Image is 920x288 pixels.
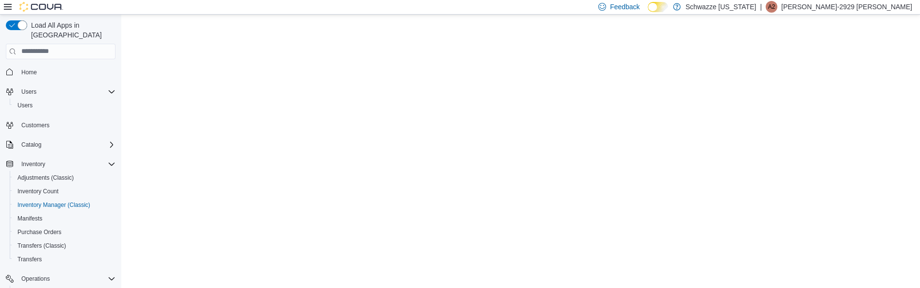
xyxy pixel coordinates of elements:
span: Inventory Count [17,187,59,195]
button: Users [2,85,119,99]
span: Transfers [14,254,115,265]
a: Home [17,67,41,78]
p: Schwazze [US_STATE] [686,1,756,13]
button: Transfers [10,253,119,266]
span: Transfers (Classic) [17,242,66,250]
a: Transfers [14,254,46,265]
span: Users [21,88,36,96]
span: Catalog [21,141,41,149]
span: Operations [17,273,115,285]
a: Purchase Orders [14,226,66,238]
span: Home [17,66,115,78]
a: Manifests [14,213,46,224]
button: Home [2,65,119,79]
span: Inventory Manager (Classic) [17,201,90,209]
span: Inventory [21,160,45,168]
button: Operations [2,272,119,286]
a: Adjustments (Classic) [14,172,78,184]
span: Adjustments (Classic) [14,172,115,184]
span: Operations [21,275,50,283]
span: A2 [768,1,775,13]
span: Users [17,86,115,98]
span: Inventory [17,158,115,170]
span: Manifests [14,213,115,224]
span: Purchase Orders [14,226,115,238]
span: Purchase Orders [17,228,62,236]
button: Adjustments (Classic) [10,171,119,185]
button: Inventory [17,158,49,170]
button: Customers [2,118,119,132]
span: Home [21,68,37,76]
button: Catalog [17,139,45,151]
span: Inventory Count [14,186,115,197]
span: Transfers (Classic) [14,240,115,252]
a: Transfers (Classic) [14,240,70,252]
button: Inventory [2,157,119,171]
span: Customers [21,121,49,129]
p: [PERSON_NAME]-2929 [PERSON_NAME] [781,1,912,13]
button: Manifests [10,212,119,225]
button: Purchase Orders [10,225,119,239]
a: Users [14,100,36,111]
a: Customers [17,119,53,131]
span: Catalog [17,139,115,151]
a: Inventory Count [14,186,63,197]
span: Users [17,102,33,109]
button: Users [17,86,40,98]
button: Catalog [2,138,119,152]
button: Transfers (Classic) [10,239,119,253]
button: Operations [17,273,54,285]
span: Feedback [610,2,640,12]
div: Adrian-2929 Telles [766,1,777,13]
img: Cova [19,2,63,12]
span: Customers [17,119,115,131]
span: Inventory Manager (Classic) [14,199,115,211]
span: Users [14,100,115,111]
span: Manifests [17,215,42,222]
span: Adjustments (Classic) [17,174,74,182]
span: Transfers [17,255,42,263]
button: Users [10,99,119,112]
a: Inventory Manager (Classic) [14,199,94,211]
input: Dark Mode [648,2,668,12]
button: Inventory Manager (Classic) [10,198,119,212]
p: | [760,1,762,13]
button: Inventory Count [10,185,119,198]
span: Load All Apps in [GEOGRAPHIC_DATA] [27,20,115,40]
